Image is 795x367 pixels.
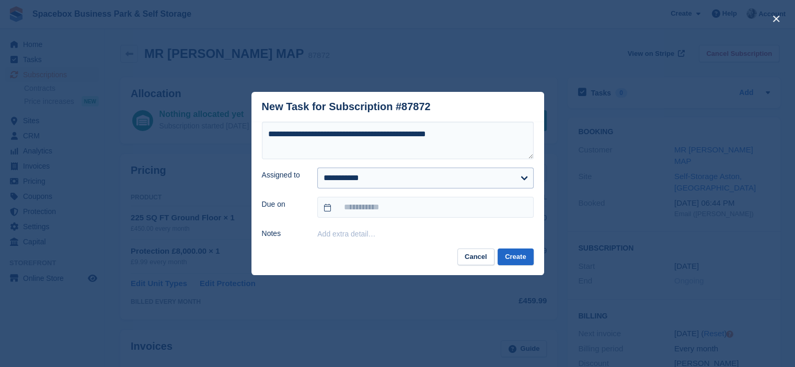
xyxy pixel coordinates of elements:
button: close [768,10,785,27]
button: Add extra detail… [317,230,375,238]
label: Assigned to [262,170,305,181]
button: Cancel [457,248,494,266]
label: Due on [262,199,305,210]
div: New Task for Subscription #87872 [262,101,431,113]
button: Create [498,248,533,266]
label: Notes [262,228,305,239]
